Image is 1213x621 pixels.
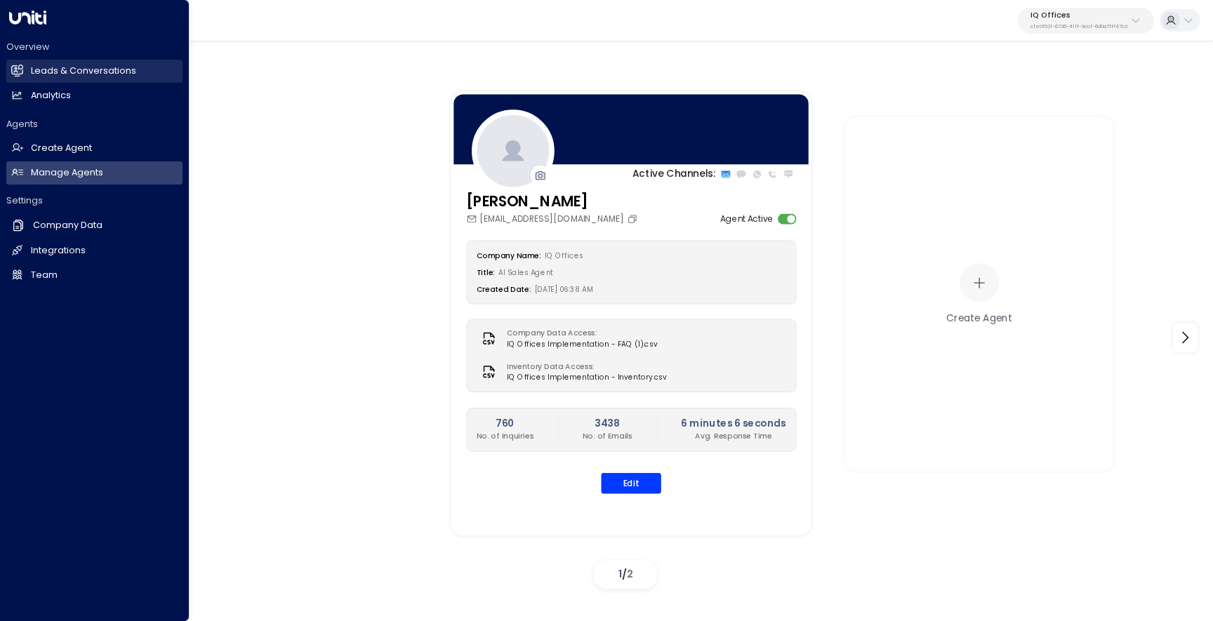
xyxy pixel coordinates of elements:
h2: 760 [477,417,534,432]
h2: Leads & Conversations [31,65,136,78]
h2: Create Agent [31,142,92,155]
span: IQ Offices Implementation - FAQ (1).csv [507,340,658,350]
a: Analytics [6,84,183,107]
a: Manage Agents [6,161,183,185]
div: [EMAIL_ADDRESS][DOMAIN_NAME] [466,213,640,226]
h2: Analytics [31,89,71,102]
label: Company Name: [477,251,541,261]
button: IQ Officescfe0f921-6736-41ff-9ccf-6d0a7fff47c3 [1018,8,1154,34]
h2: Settings [6,194,183,207]
a: Integrations [6,239,183,262]
h2: Agents [6,118,183,131]
p: cfe0f921-6736-41ff-9ccf-6d0a7fff47c3 [1030,24,1127,29]
button: Copy [627,214,640,225]
span: 1 [618,567,622,581]
h2: Company Data [33,219,102,232]
h2: 6 minutes 6 seconds [681,417,786,432]
a: Team [6,264,183,287]
div: Create Agent [946,311,1012,326]
p: Avg. Response Time [681,431,786,441]
a: Leads & Conversations [6,60,183,83]
span: [DATE] 06:38 AM [535,285,594,295]
p: IQ Offices [1030,11,1127,20]
h2: Manage Agents [31,166,103,180]
label: Agent Active [720,213,774,226]
a: Company Data [6,213,183,237]
span: IQ Offices Implementation - Inventory.csv [507,373,667,383]
h2: Overview [6,41,183,53]
label: Created Date: [477,285,531,295]
div: / [594,561,657,589]
span: IQ Offices [545,251,583,261]
h2: 3438 [583,417,632,432]
h3: [PERSON_NAME] [466,192,640,213]
label: Inventory Data Access: [507,362,661,373]
a: Create Agent [6,137,183,160]
span: AI Sales Agent [498,268,553,278]
label: Company Data Access: [507,328,651,339]
label: Title: [477,268,496,278]
button: Edit [601,473,661,494]
p: Active Channels: [632,168,715,182]
h2: Integrations [31,244,86,258]
p: No. of Inquiries [477,431,534,441]
h2: Team [31,269,58,282]
span: 2 [627,567,633,581]
p: No. of Emails [583,431,632,441]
